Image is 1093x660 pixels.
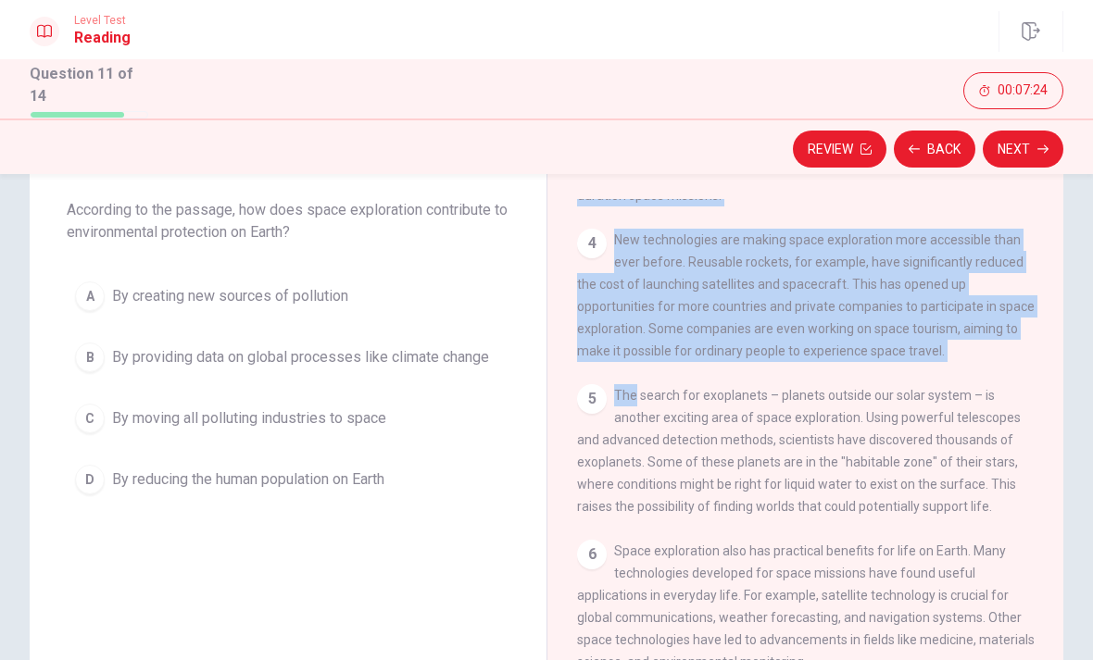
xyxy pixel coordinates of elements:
button: Back [894,131,975,168]
span: By providing data on global processes like climate change [112,346,489,368]
button: BBy providing data on global processes like climate change [67,334,509,380]
span: By moving all polluting industries to space [112,407,386,430]
span: Level Test [74,14,131,27]
button: Next [983,131,1063,168]
h1: Question 11 of 14 [30,63,148,107]
span: According to the passage, how does space exploration contribute to environmental protection on Ea... [67,199,509,243]
div: 6 [577,540,607,569]
div: 5 [577,384,607,414]
button: Review [793,131,886,168]
div: B [75,342,105,372]
span: 00:07:24 [998,83,1048,98]
button: 00:07:24 [963,72,1063,109]
span: New technologies are making space exploration more accessible than ever before. Reusable rockets,... [577,232,1035,358]
span: By creating new sources of pollution [112,285,348,307]
button: CBy moving all polluting industries to space [67,395,509,442]
button: ABy creating new sources of pollution [67,273,509,319]
div: D [75,465,105,494]
div: 4 [577,229,607,258]
span: The search for exoplanets – planets outside our solar system – is another exciting area of space ... [577,388,1021,514]
button: DBy reducing the human population on Earth [67,456,509,503]
div: A [75,281,105,311]
h1: Reading [74,27,131,49]
div: C [75,404,105,433]
span: By reducing the human population on Earth [112,468,384,491]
